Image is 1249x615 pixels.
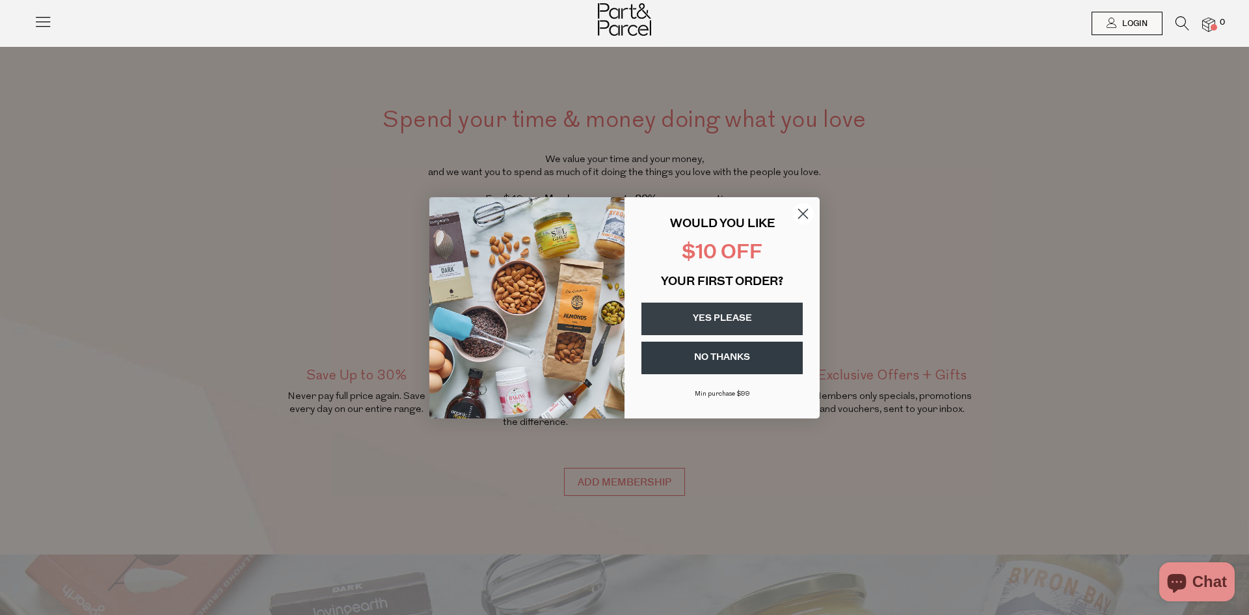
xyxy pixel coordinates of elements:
[641,342,803,374] button: NO THANKS
[598,3,651,36] img: Part&Parcel
[1216,17,1228,29] span: 0
[1155,562,1239,605] inbox-online-store-chat: Shopify online store chat
[429,197,624,418] img: 43fba0fb-7538-40bc-babb-ffb1a4d097bc.jpeg
[792,202,814,225] button: Close dialog
[641,303,803,335] button: YES PLEASE
[695,390,750,398] span: Min purchase $99
[661,277,783,288] span: YOUR FIRST ORDER?
[1119,18,1148,29] span: Login
[1092,12,1162,35] a: Login
[682,243,762,264] span: $10 OFF
[1202,18,1215,31] a: 0
[670,219,775,230] span: WOULD YOU LIKE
